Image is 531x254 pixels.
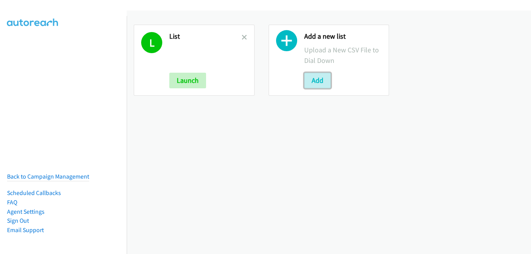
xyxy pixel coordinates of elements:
[7,199,17,206] a: FAQ
[7,226,44,234] a: Email Support
[7,173,89,180] a: Back to Campaign Management
[169,73,206,88] button: Launch
[304,32,382,41] h2: Add a new list
[141,32,162,53] h1: L
[169,32,242,41] h2: List
[304,45,382,66] p: Upload a New CSV File to Dial Down
[304,73,331,88] button: Add
[7,189,61,197] a: Scheduled Callbacks
[7,208,45,215] a: Agent Settings
[7,217,29,224] a: Sign Out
